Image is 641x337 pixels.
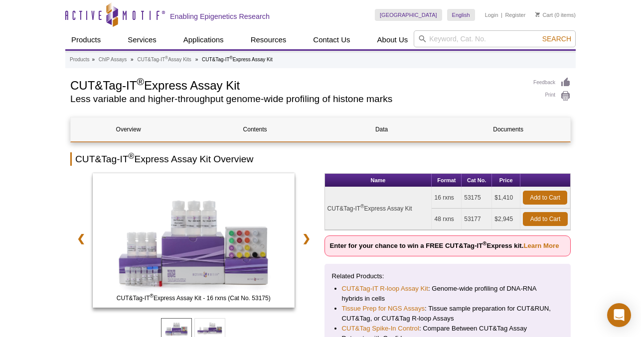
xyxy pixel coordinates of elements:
h2: CUT&Tag-IT Express Assay Kit Overview [70,152,571,166]
a: Cart [535,11,553,18]
a: Add to Cart [523,212,568,226]
a: Tissue Prep for NGS Assays [342,304,425,314]
h1: CUT&Tag-IT Express Assay Kit [70,77,523,92]
sup: ® [360,204,364,209]
td: $1,410 [492,187,520,209]
th: Name [325,174,432,187]
button: Search [539,34,574,43]
a: CUT&Tag-IT Express Assay Kit - 16 rxns [93,173,295,311]
a: Overview [71,117,186,141]
li: : Genome-wide profiling of DNA-RNA hybrids in cells [342,284,554,304]
a: CUT&Tag Spike-In Control [342,324,419,334]
td: 53177 [462,209,492,230]
sup: ® [150,293,154,299]
a: CUT&Tag-IT®Assay Kits [137,55,191,64]
td: 48 rxns [432,209,462,230]
td: $2,945 [492,209,520,230]
a: CUT&Tag-IT R-loop Assay Kit [342,284,428,294]
sup: ® [482,240,486,246]
a: Print [533,91,571,102]
strong: Enter for your chance to win a FREE CUT&Tag-IT Express kit. [330,242,559,249]
img: CUT&Tag-IT Express Assay Kit - 16 rxns [93,173,295,308]
a: About Us [371,30,414,49]
a: Documents [451,117,566,141]
a: ❮ [70,227,92,250]
li: (0 items) [535,9,576,21]
a: English [447,9,475,21]
span: CUT&Tag-IT Express Assay Kit - 16 rxns (Cat No. 53175) [95,293,292,303]
a: Add to Cart [523,191,567,205]
a: Resources [245,30,293,49]
th: Format [432,174,462,187]
td: 53175 [462,187,492,209]
p: Related Products: [332,271,564,281]
li: CUT&Tag-IT Express Assay Kit [202,57,273,62]
span: Search [542,35,571,43]
td: CUT&Tag-IT Express Assay Kit [325,187,432,230]
h2: Less variable and higher-throughput genome-wide profiling of histone marks [70,95,523,104]
sup: ® [137,76,144,87]
a: Contents [197,117,313,141]
th: Price [492,174,520,187]
a: Learn More [523,242,559,249]
th: Cat No. [462,174,492,187]
td: 16 rxns [432,187,462,209]
a: Products [65,30,107,49]
sup: ® [230,55,233,60]
div: Open Intercom Messenger [607,303,631,327]
a: Register [505,11,525,18]
li: | [501,9,502,21]
input: Keyword, Cat. No. [414,30,576,47]
a: ❯ [296,227,317,250]
a: Services [122,30,162,49]
li: : Tissue sample preparation for CUT&RUN, CUT&Tag, or CUT&Tag R-loop Assays [342,304,554,324]
a: Products [70,55,89,64]
li: » [92,57,95,62]
a: Data [324,117,439,141]
a: Contact Us [307,30,356,49]
sup: ® [165,55,168,60]
img: Your Cart [535,12,540,17]
a: Login [485,11,498,18]
li: » [195,57,198,62]
li: » [131,57,134,62]
sup: ® [129,152,135,160]
a: [GEOGRAPHIC_DATA] [375,9,442,21]
h2: Enabling Epigenetics Research [170,12,270,21]
a: Applications [177,30,230,49]
a: ChIP Assays [99,55,127,64]
a: Feedback [533,77,571,88]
